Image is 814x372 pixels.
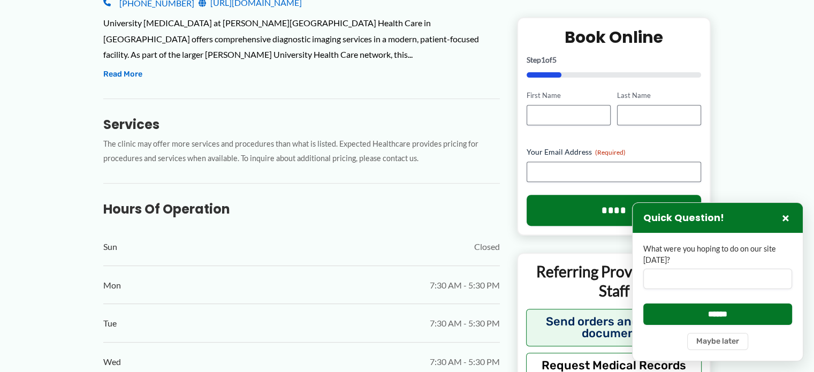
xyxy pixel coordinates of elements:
h3: Services [103,116,500,133]
span: (Required) [595,148,626,156]
h3: Quick Question! [643,212,724,224]
button: Send orders and clinical documents [526,308,702,346]
span: 5 [552,55,557,64]
span: Wed [103,354,121,370]
span: 7:30 AM - 5:30 PM [430,315,500,331]
span: 7:30 AM - 5:30 PM [430,277,500,293]
label: Your Email Address [527,147,702,157]
h2: Book Online [527,27,702,48]
span: Tue [103,315,117,331]
label: Last Name [617,90,701,101]
span: 7:30 AM - 5:30 PM [430,354,500,370]
p: Referring Providers and Staff [526,262,702,301]
button: Read More [103,68,142,81]
span: 1 [541,55,545,64]
p: Step of [527,56,702,64]
span: Closed [474,239,500,255]
h3: Hours of Operation [103,201,500,217]
label: First Name [527,90,611,101]
label: What were you hoping to do on our site [DATE]? [643,244,792,265]
span: Sun [103,239,117,255]
div: University [MEDICAL_DATA] at [PERSON_NAME][GEOGRAPHIC_DATA] Health Care in [GEOGRAPHIC_DATA] offe... [103,15,500,63]
p: The clinic may offer more services and procedures than what is listed. Expected Healthcare provid... [103,137,500,166]
button: Maybe later [687,333,748,350]
span: Mon [103,277,121,293]
button: Close [779,211,792,224]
